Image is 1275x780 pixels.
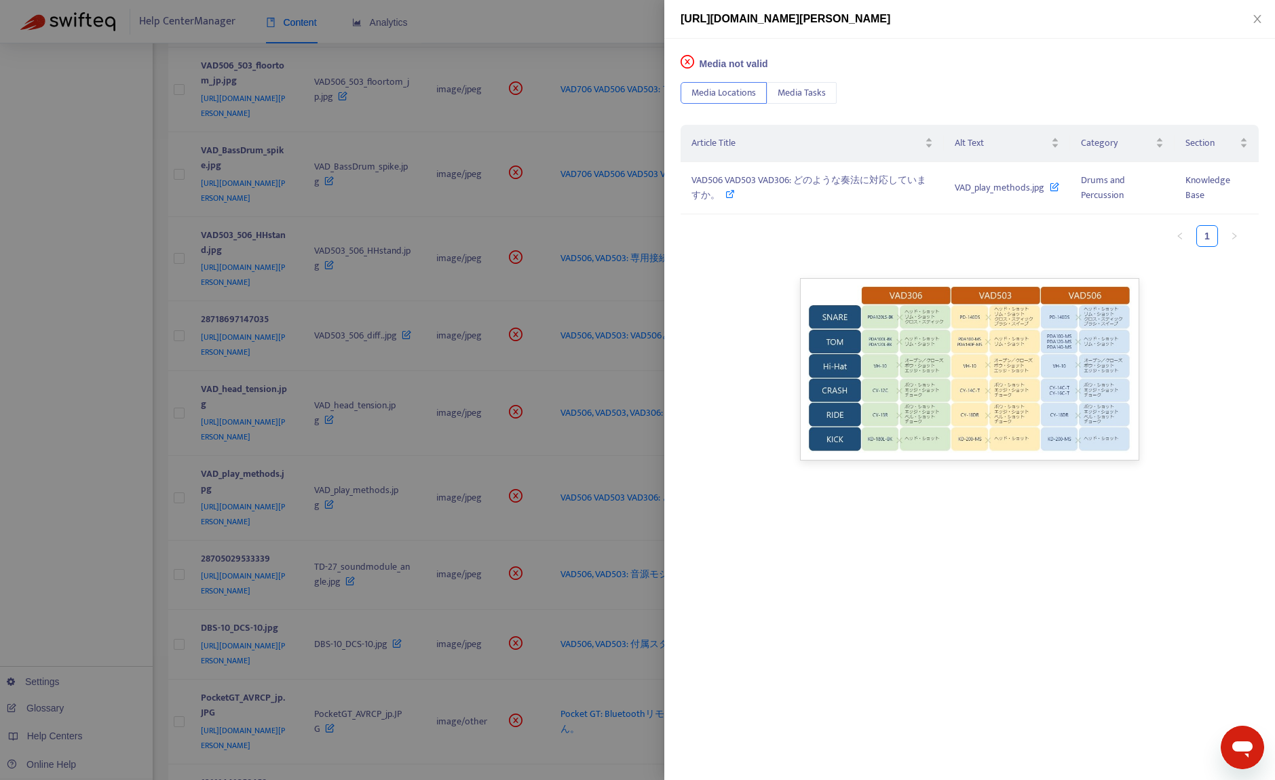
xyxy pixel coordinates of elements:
[800,278,1139,461] img: Unable to display this image
[691,85,756,100] span: Media Locations
[1221,726,1264,769] iframe: メッセージングウィンドウを開くボタン
[1175,125,1259,162] th: Section
[681,13,890,24] span: [URL][DOMAIN_NAME][PERSON_NAME]
[1196,225,1218,247] li: 1
[691,172,926,203] span: VAD506 VAD503 VAD306: どのような奏法に対応していますか。
[955,136,1048,151] span: Alt Text
[1197,226,1217,246] a: 1
[681,55,694,69] span: close-circle
[700,58,768,69] span: Media not valid
[778,85,826,100] span: Media Tasks
[681,125,944,162] th: Article Title
[955,180,1044,195] span: VAD_play_methods.jpg
[1070,125,1175,162] th: Category
[1223,225,1245,247] li: Next Page
[681,82,767,104] button: Media Locations
[1185,136,1237,151] span: Section
[1223,225,1245,247] button: right
[767,82,837,104] button: Media Tasks
[944,125,1070,162] th: Alt Text
[1248,13,1267,26] button: Close
[691,136,922,151] span: Article Title
[1176,232,1184,240] span: left
[1169,225,1191,247] button: left
[1169,225,1191,247] li: Previous Page
[1081,172,1125,203] span: Drums and Percussion
[1185,172,1230,203] span: Knowledge Base
[1081,136,1153,151] span: Category
[1230,232,1238,240] span: right
[1252,14,1263,24] span: close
